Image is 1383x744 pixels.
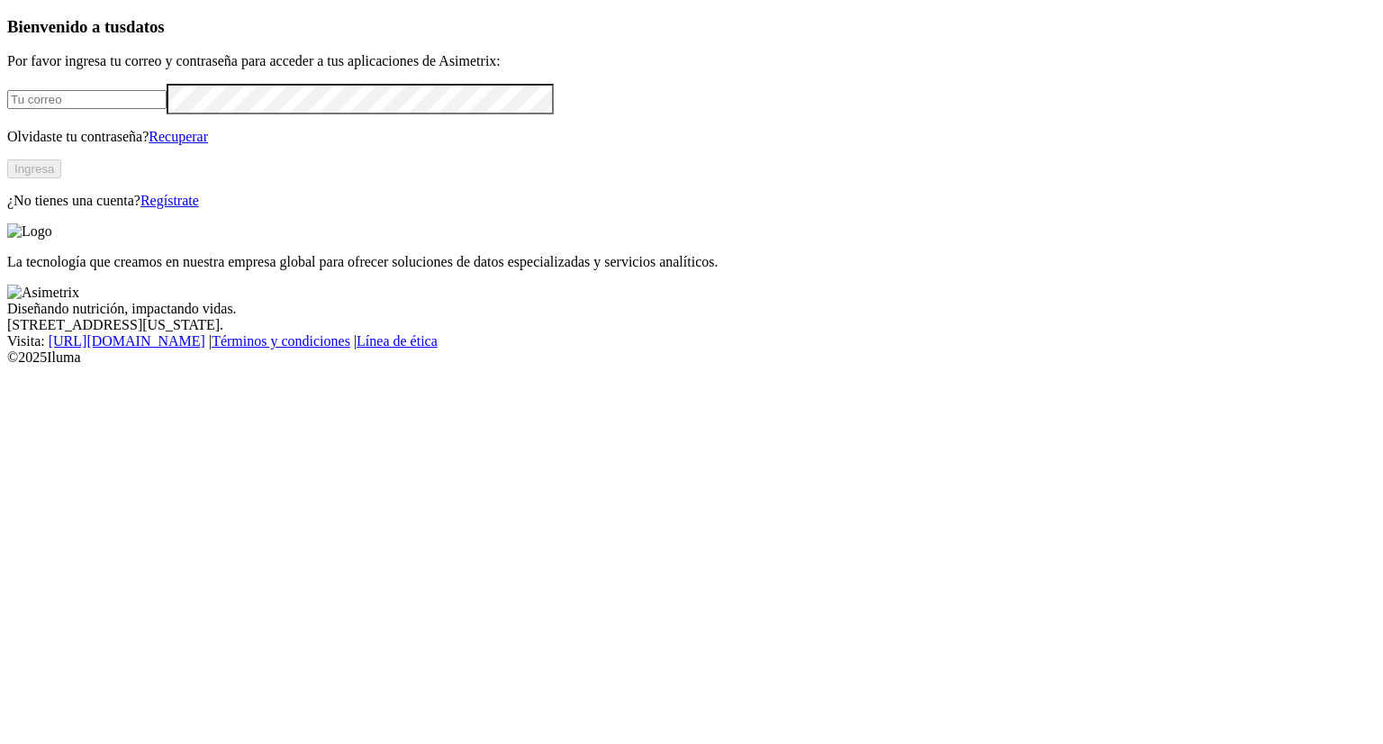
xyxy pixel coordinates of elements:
[7,193,1376,209] p: ¿No tienes una cuenta?
[7,301,1376,317] div: Diseñando nutrición, impactando vidas.
[49,333,205,349] a: [URL][DOMAIN_NAME]
[7,53,1376,69] p: Por favor ingresa tu correo y contraseña para acceder a tus aplicaciones de Asimetrix:
[7,159,61,178] button: Ingresa
[212,333,350,349] a: Términos y condiciones
[7,90,167,109] input: Tu correo
[126,17,165,36] span: datos
[7,129,1376,145] p: Olvidaste tu contraseña?
[7,223,52,240] img: Logo
[7,317,1376,333] div: [STREET_ADDRESS][US_STATE].
[7,333,1376,349] div: Visita : | |
[7,285,79,301] img: Asimetrix
[357,333,438,349] a: Línea de ética
[140,193,199,208] a: Regístrate
[7,17,1376,37] h3: Bienvenido a tus
[7,254,1376,270] p: La tecnología que creamos en nuestra empresa global para ofrecer soluciones de datos especializad...
[149,129,208,144] a: Recuperar
[7,349,1376,366] div: © 2025 Iluma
